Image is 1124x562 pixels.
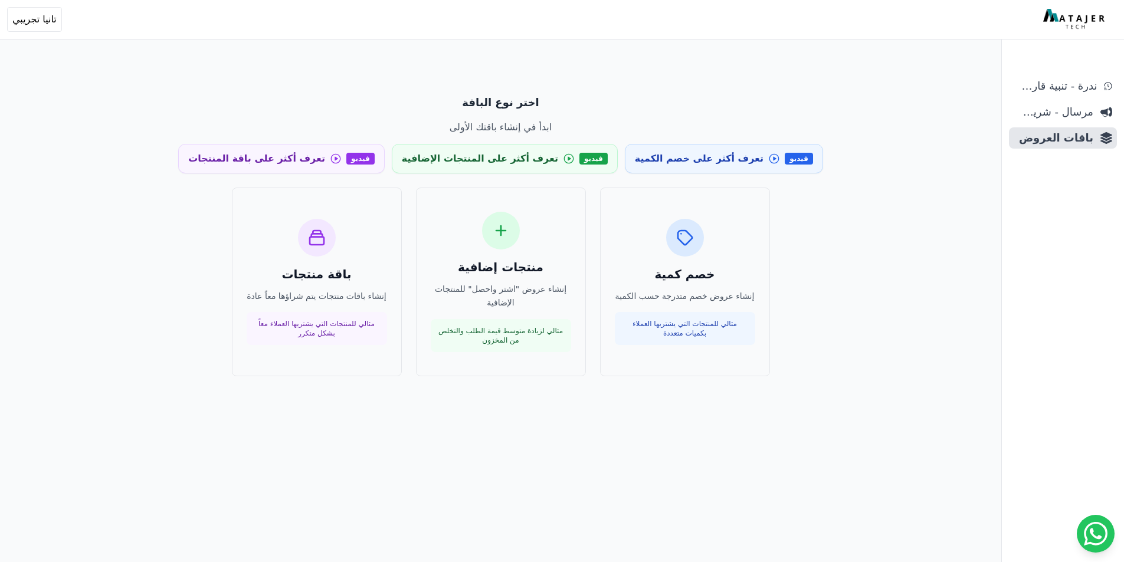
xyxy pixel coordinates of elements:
[1014,104,1093,120] span: مرسال - شريط دعاية
[622,319,748,338] p: مثالي للمنتجات التي يشتريها العملاء بكميات متعددة
[178,144,385,173] a: فيديو تعرف أكثر على باقة المنتجات
[1014,78,1097,94] span: ندرة - تنبية قارب علي النفاذ
[109,94,893,111] p: اختر نوع الباقة
[431,282,571,310] p: إنشاء عروض "اشتر واحصل" للمنتجات الإضافية
[1014,130,1093,146] span: باقات العروض
[615,266,755,282] h3: خصم كمية
[188,152,325,166] span: تعرف أكثر على باقة المنتجات
[785,153,813,165] span: فيديو
[346,153,375,165] span: فيديو
[635,152,763,166] span: تعرف أكثر على خصم الكمية
[431,259,571,275] h3: منتجات إضافية
[12,12,57,27] span: تانيا تجريبي
[247,266,387,282] h3: باقة منتجات
[438,326,564,345] p: مثالي لزيادة متوسط قيمة الطلب والتخلص من المخزون
[402,152,558,166] span: تعرف أكثر على المنتجات الإضافية
[579,153,608,165] span: فيديو
[392,144,618,173] a: فيديو تعرف أكثر على المنتجات الإضافية
[1043,9,1107,30] img: MatajerTech Logo
[109,120,893,134] p: ابدأ في إنشاء باقتك الأولى
[7,7,62,32] button: تانيا تجريبي
[247,290,387,303] p: إنشاء باقات منتجات يتم شراؤها معاً عادة
[625,144,823,173] a: فيديو تعرف أكثر على خصم الكمية
[615,290,755,303] p: إنشاء عروض خصم متدرجة حسب الكمية
[254,319,380,338] p: مثالي للمنتجات التي يشتريها العملاء معاً بشكل متكرر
